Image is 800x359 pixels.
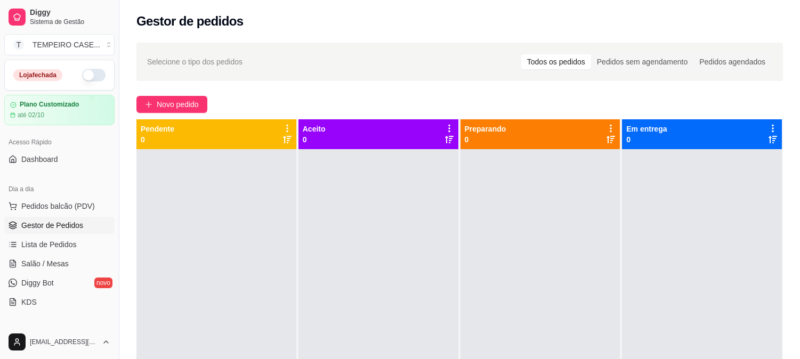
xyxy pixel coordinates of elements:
div: Todos os pedidos [521,54,591,69]
button: Alterar Status [82,69,106,81]
div: Loja fechada [13,69,62,81]
p: 0 [626,134,667,145]
a: Salão / Mesas [4,255,115,272]
p: 0 [465,134,506,145]
span: Lista de Pedidos [21,239,77,250]
span: [EMAIL_ADDRESS][DOMAIN_NAME] [30,338,98,346]
span: Novo pedido [157,99,199,110]
p: Pendente [141,124,174,134]
div: Pedidos agendados [693,54,771,69]
div: Dia a dia [4,181,115,198]
span: Sistema de Gestão [30,18,110,26]
article: até 02/10 [18,111,44,119]
span: Dashboard [21,154,58,165]
div: TEMPEIRO CASE ... [33,39,100,50]
a: KDS [4,293,115,311]
span: Salão / Mesas [21,258,69,269]
p: Em entrega [626,124,667,134]
button: Select a team [4,34,115,55]
button: Pedidos balcão (PDV) [4,198,115,215]
button: Novo pedido [136,96,207,113]
span: Diggy Bot [21,278,54,288]
h2: Gestor de pedidos [136,13,244,30]
p: 0 [303,134,326,145]
div: Catálogo [4,323,115,340]
a: Diggy Botnovo [4,274,115,291]
span: plus [145,101,152,108]
a: Gestor de Pedidos [4,217,115,234]
span: Selecione o tipo dos pedidos [147,56,243,68]
div: Pedidos sem agendamento [591,54,693,69]
span: Pedidos balcão (PDV) [21,201,95,211]
article: Plano Customizado [20,101,79,109]
span: Gestor de Pedidos [21,220,83,231]
p: Aceito [303,124,326,134]
a: Plano Customizadoaté 02/10 [4,95,115,125]
span: Diggy [30,8,110,18]
p: 0 [141,134,174,145]
a: Dashboard [4,151,115,168]
span: KDS [21,297,37,307]
div: Acesso Rápido [4,134,115,151]
p: Preparando [465,124,506,134]
button: [EMAIL_ADDRESS][DOMAIN_NAME] [4,329,115,355]
a: Lista de Pedidos [4,236,115,253]
span: T [13,39,24,50]
a: DiggySistema de Gestão [4,4,115,30]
